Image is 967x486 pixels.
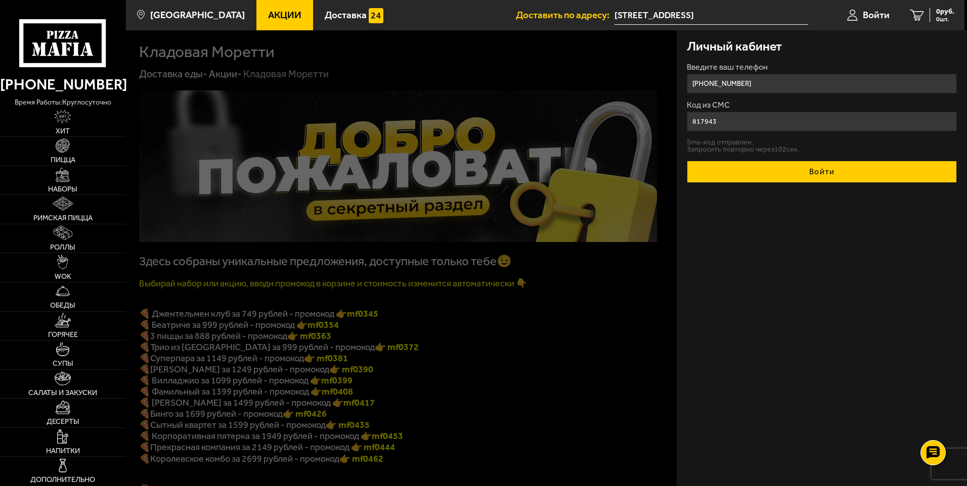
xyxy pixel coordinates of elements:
[50,302,75,309] span: Обеды
[50,244,75,251] span: Роллы
[863,10,890,20] span: Войти
[687,146,957,153] p: Запросить повторно через 102 сек.
[687,63,957,71] label: Введите ваш телефон
[687,101,957,109] label: Код из СМС
[268,10,301,20] span: Акции
[47,418,79,425] span: Десерты
[48,331,78,338] span: Горячее
[51,157,75,164] span: Пицца
[33,215,93,222] span: Римская пицца
[516,10,614,20] span: Доставить по адресу:
[325,10,367,20] span: Доставка
[28,390,97,397] span: Салаты и закуски
[614,6,808,25] input: Ваш адрес доставки
[55,273,71,280] span: WOK
[53,360,73,367] span: Супы
[48,186,77,193] span: Наборы
[150,10,245,20] span: [GEOGRAPHIC_DATA]
[687,40,782,53] h3: Личный кабинет
[56,128,70,135] span: Хит
[936,8,954,15] span: 0 руб.
[687,139,957,146] p: Sms-код отправлен.
[369,8,384,23] img: 15daf4d41897b9f0e9f617042186c801.svg
[46,448,80,455] span: Напитки
[30,476,95,483] span: Дополнительно
[687,161,957,183] button: Войти
[936,16,954,22] span: 0 шт.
